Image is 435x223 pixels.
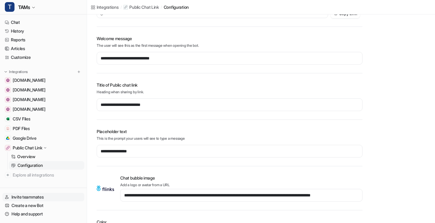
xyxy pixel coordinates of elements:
[18,162,43,168] p: Configuration
[6,127,10,130] img: PDF Files
[97,89,362,95] p: Heading when sharing by link.
[13,170,82,180] span: Explore all integrations
[6,136,10,140] img: Google Drive
[97,43,362,48] p: The user will see this as the first message when opening the bot.
[6,117,10,121] img: CSV Files
[13,116,30,122] span: CSV Files
[2,124,84,133] a: PDF FilesPDF Files
[97,136,362,141] p: This is the prompt your users will see to type a message
[2,69,30,75] button: Integrations
[97,35,362,42] h2: Welcome message
[18,3,30,11] span: TAMs
[17,154,35,160] p: Overview
[4,70,8,74] img: expand menu
[9,161,84,170] a: Configuration
[120,182,362,188] p: Add a logo or avatar from a URL
[6,146,10,150] img: Public Chat Link
[164,4,189,10] a: configuration
[2,76,84,84] a: www.flinks.com[DOMAIN_NAME]
[97,4,119,10] div: Integrations
[6,107,10,111] img: dash.readme.com
[2,193,84,201] a: Invite teammates
[2,86,84,94] a: help.flinks.com[DOMAIN_NAME]
[91,4,119,10] a: Integrations
[129,4,159,10] p: Public Chat Link
[2,44,84,53] a: Articles
[5,2,14,12] span: T
[13,135,37,141] span: Google Drive
[13,87,45,93] span: [DOMAIN_NAME]
[2,18,84,27] a: Chat
[121,5,122,10] span: /
[5,172,11,178] img: explore all integrations
[13,126,30,132] span: PDF Files
[13,77,45,83] span: [DOMAIN_NAME]
[2,210,84,218] a: Help and support
[2,53,84,62] a: Customize
[2,115,84,123] a: CSV FilesCSV Files
[9,152,84,161] a: Overview
[97,128,362,135] h2: Placeholder text
[161,5,162,10] span: /
[2,95,84,104] a: docs.flinks.com[DOMAIN_NAME]
[6,78,10,82] img: www.flinks.com
[6,88,10,92] img: help.flinks.com
[2,36,84,44] a: Reports
[2,171,84,179] a: Explore all integrations
[13,145,42,151] p: Public Chat Link
[13,106,45,112] span: [DOMAIN_NAME]
[2,27,84,35] a: History
[2,134,84,142] a: Google DriveGoogle Drive
[123,4,159,10] a: Public Chat Link
[9,69,28,74] p: Integrations
[77,70,81,74] img: menu_add.svg
[2,105,84,113] a: dash.readme.com[DOMAIN_NAME]
[13,97,45,103] span: [DOMAIN_NAME]
[2,201,84,210] a: Create a new Bot
[97,82,362,88] h2: Title of Public chat link
[120,175,362,181] h2: Chat bubble image
[6,98,10,101] img: docs.flinks.com
[97,179,114,198] img: chat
